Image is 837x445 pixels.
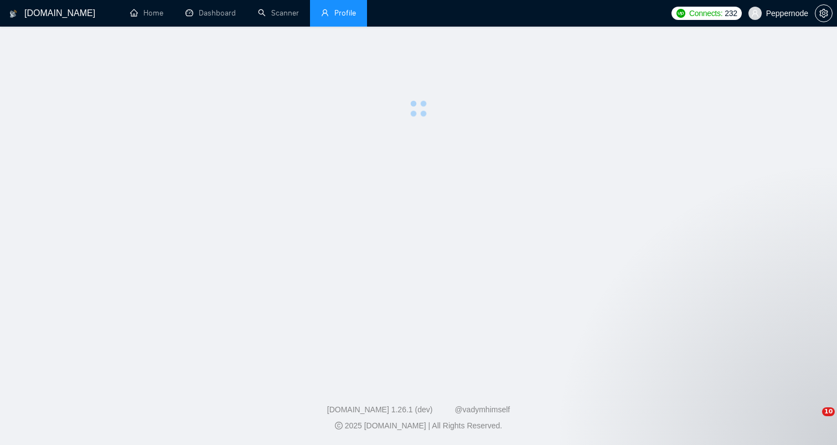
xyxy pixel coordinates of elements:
[751,9,759,17] span: user
[9,5,17,23] img: logo
[258,8,299,18] a: searchScanner
[335,422,343,429] span: copyright
[9,420,828,432] div: 2025 [DOMAIN_NAME] | All Rights Reserved.
[822,407,835,416] span: 10
[676,9,685,18] img: upwork-logo.png
[815,9,833,18] a: setting
[130,8,163,18] a: homeHome
[815,4,833,22] button: setting
[689,7,722,19] span: Connects:
[454,405,510,414] a: @vadymhimself
[799,407,826,434] iframe: Intercom live chat
[815,9,832,18] span: setting
[334,8,356,18] span: Profile
[725,7,737,19] span: 232
[327,405,433,414] a: [DOMAIN_NAME] 1.26.1 (dev)
[321,9,329,17] span: user
[185,8,236,18] a: dashboardDashboard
